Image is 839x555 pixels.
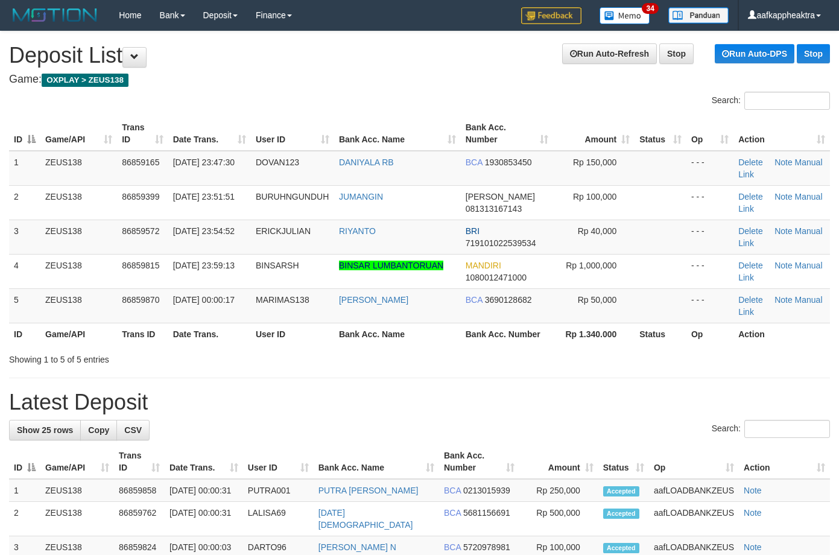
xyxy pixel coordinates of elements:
[256,226,311,236] span: ERICKJULIAN
[738,157,822,179] a: Manual Link
[318,508,413,530] a: [DATE][DEMOGRAPHIC_DATA]
[668,7,729,24] img: panduan.png
[114,445,165,479] th: Trans ID: activate to sort column ascending
[124,425,142,435] span: CSV
[17,425,73,435] span: Show 25 rows
[251,323,334,345] th: User ID
[40,323,117,345] th: Game/API
[42,74,128,87] span: OXPLAY > ZEUS138
[339,295,408,305] a: [PERSON_NAME]
[339,261,443,270] a: BINSAR LUMBANTORUAN
[318,542,396,552] a: [PERSON_NAME] N
[173,295,235,305] span: [DATE] 00:00:17
[243,479,314,502] td: PUTRA001
[686,185,733,220] td: - - -
[712,92,830,110] label: Search:
[600,7,650,24] img: Button%20Memo.svg
[339,192,383,201] a: JUMANGIN
[9,6,101,24] img: MOTION_logo.png
[649,479,739,502] td: aafLOADBANKZEUS
[774,192,793,201] a: Note
[9,420,81,440] a: Show 25 rows
[243,502,314,536] td: LALISA69
[463,542,510,552] span: Copy 5720978981 to clipboard
[168,116,251,151] th: Date Trans.: activate to sort column ascending
[733,116,830,151] th: Action: activate to sort column ascending
[439,445,519,479] th: Bank Acc. Number: activate to sort column ascending
[40,151,117,186] td: ZEUS138
[9,445,40,479] th: ID: activate to sort column descending
[578,226,617,236] span: Rp 40,000
[256,295,309,305] span: MARIMAS138
[519,502,598,536] td: Rp 500,000
[314,445,439,479] th: Bank Acc. Name: activate to sort column ascending
[774,295,793,305] a: Note
[686,323,733,345] th: Op
[485,295,532,305] span: Copy 3690128682 to clipboard
[256,157,299,167] span: DOVAN123
[9,43,830,68] h1: Deposit List
[40,254,117,288] td: ZEUS138
[117,116,168,151] th: Trans ID: activate to sort column ascending
[173,192,235,201] span: [DATE] 23:51:51
[9,349,341,366] div: Showing 1 to 5 of 5 entries
[686,116,733,151] th: Op: activate to sort column ascending
[334,116,461,151] th: Bank Acc. Name: activate to sort column ascending
[738,295,762,305] a: Delete
[256,192,329,201] span: BURUHNGUNDUH
[165,479,243,502] td: [DATE] 00:00:31
[256,261,299,270] span: BINSARSH
[733,323,830,345] th: Action
[635,323,686,345] th: Status
[738,226,762,236] a: Delete
[635,116,686,151] th: Status: activate to sort column ascending
[659,43,694,64] a: Stop
[715,44,794,63] a: Run Auto-DPS
[738,192,822,214] a: Manual Link
[339,157,394,167] a: DANIYALA RB
[466,238,536,248] span: Copy 719101022539534 to clipboard
[122,192,159,201] span: 86859399
[9,502,40,536] td: 2
[444,486,461,495] span: BCA
[444,508,461,518] span: BCA
[466,273,527,282] span: Copy 1080012471000 to clipboard
[649,445,739,479] th: Op: activate to sort column ascending
[562,43,657,64] a: Run Auto-Refresh
[40,502,114,536] td: ZEUS138
[466,261,501,270] span: MANDIRI
[9,254,40,288] td: 4
[466,226,480,236] span: BRI
[463,486,510,495] span: Copy 0213015939 to clipboard
[165,445,243,479] th: Date Trans.: activate to sort column ascending
[114,502,165,536] td: 86859762
[461,323,553,345] th: Bank Acc. Number
[40,479,114,502] td: ZEUS138
[80,420,117,440] a: Copy
[744,542,762,552] a: Note
[738,261,762,270] a: Delete
[553,116,635,151] th: Amount: activate to sort column ascending
[797,44,830,63] a: Stop
[9,479,40,502] td: 1
[598,445,649,479] th: Status: activate to sort column ascending
[738,226,822,248] a: Manual Link
[738,192,762,201] a: Delete
[603,509,639,519] span: Accepted
[9,185,40,220] td: 2
[116,420,150,440] a: CSV
[117,323,168,345] th: Trans ID
[744,486,762,495] a: Note
[466,157,483,167] span: BCA
[40,445,114,479] th: Game/API: activate to sort column ascending
[122,261,159,270] span: 86859815
[463,508,510,518] span: Copy 5681156691 to clipboard
[173,226,235,236] span: [DATE] 23:54:52
[739,445,830,479] th: Action: activate to sort column ascending
[744,420,830,438] input: Search:
[744,92,830,110] input: Search:
[774,157,793,167] a: Note
[521,7,581,24] img: Feedback.jpg
[578,295,617,305] span: Rp 50,000
[88,425,109,435] span: Copy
